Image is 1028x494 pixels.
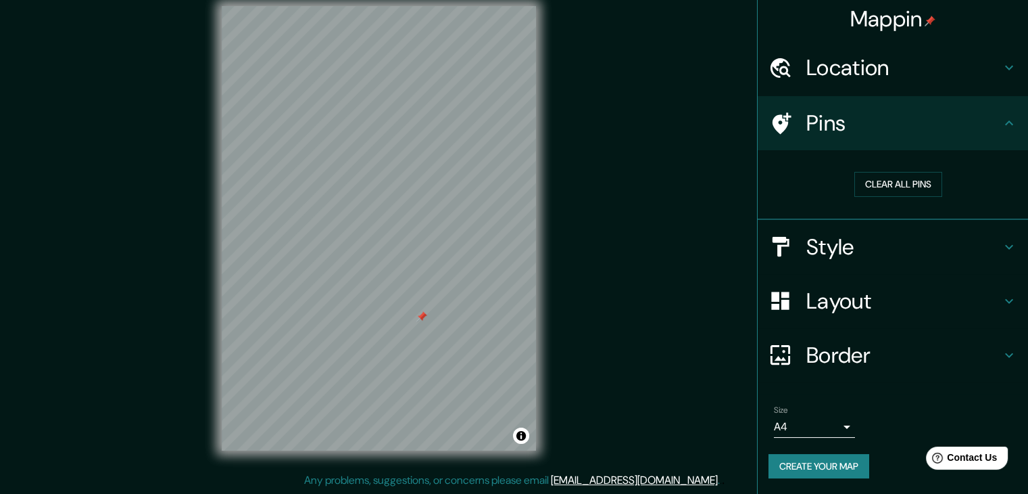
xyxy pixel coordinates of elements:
[908,441,1013,479] iframe: Help widget launcher
[806,54,1001,81] h4: Location
[774,416,855,438] div: A4
[806,342,1001,369] h4: Border
[758,220,1028,274] div: Style
[806,110,1001,137] h4: Pins
[758,41,1028,95] div: Location
[304,472,720,489] p: Any problems, suggestions, or concerns please email .
[222,6,536,451] canvas: Map
[758,96,1028,150] div: Pins
[854,172,942,197] button: Clear all pins
[758,274,1028,328] div: Layout
[722,472,725,489] div: .
[551,473,718,487] a: [EMAIL_ADDRESS][DOMAIN_NAME]
[768,454,869,479] button: Create your map
[806,233,1001,261] h4: Style
[513,428,529,444] button: Toggle attribution
[806,288,1001,315] h4: Layout
[925,16,935,26] img: pin-icon.png
[850,5,936,32] h4: Mappin
[758,328,1028,382] div: Border
[774,404,788,416] label: Size
[720,472,722,489] div: .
